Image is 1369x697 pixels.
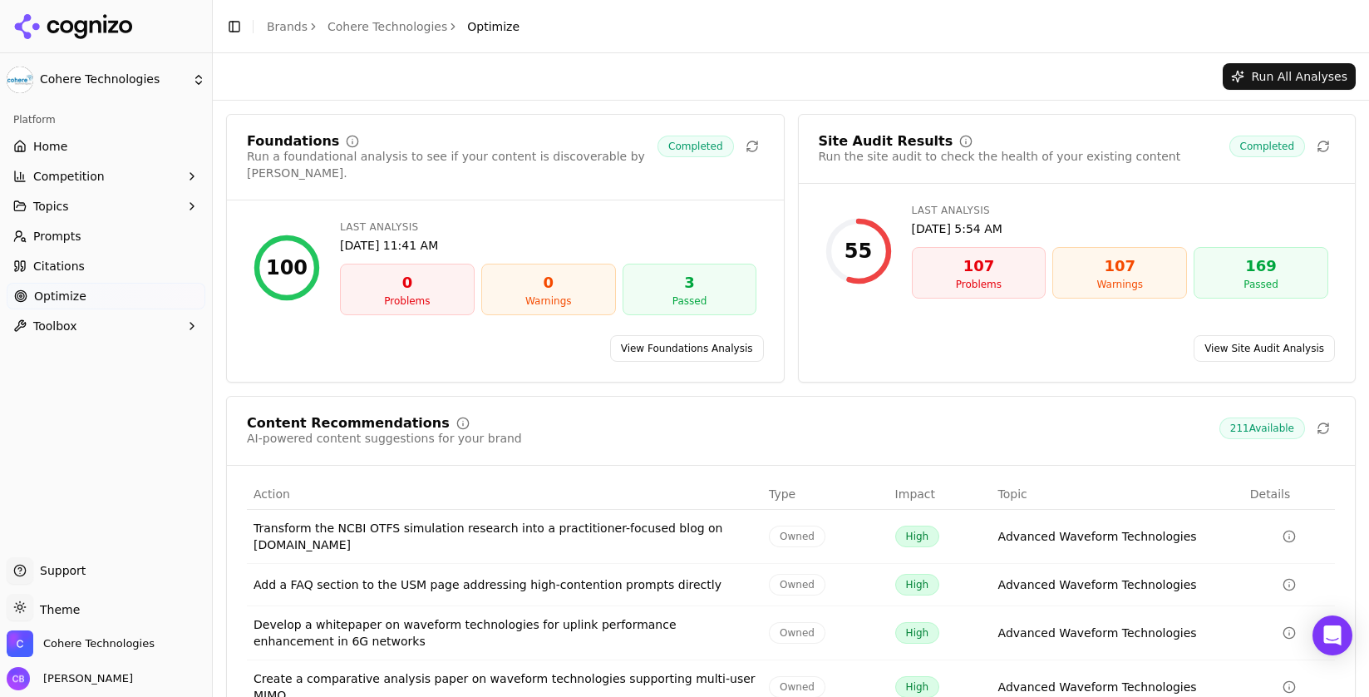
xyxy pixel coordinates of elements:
[33,198,69,215] span: Topics
[1194,335,1335,362] a: View Site Audit Analysis
[33,562,86,579] span: Support
[845,238,872,264] div: 55
[1060,278,1179,291] div: Warnings
[7,630,155,657] button: Open organization switcher
[327,18,447,35] a: Cohere Technologies
[7,223,205,250] a: Prompts
[769,486,882,502] div: Type
[1219,418,1305,439] span: 211 Available
[1060,255,1179,278] div: 107
[254,520,756,553] div: Transform the NCBI OTFS simulation research into a practitioner-focused blog on [DOMAIN_NAME]
[769,622,825,644] span: Owned
[43,636,155,651] span: Cohere Technologies
[819,135,953,148] div: Site Audit Results
[254,576,756,593] div: Add a FAQ section to the USM page addressing high-contention prompts directly
[7,667,133,690] button: Open user button
[998,528,1197,545] a: Advanced Waveform Technologies
[1201,278,1321,291] div: Passed
[630,271,750,294] div: 3
[489,294,608,308] div: Warnings
[33,318,77,334] span: Toolbox
[247,148,657,181] div: Run a foundational analysis to see if your content is discoverable by [PERSON_NAME].
[919,278,1039,291] div: Problems
[769,526,825,547] span: Owned
[347,271,467,294] div: 0
[919,255,1039,278] div: 107
[267,20,308,33] a: Brands
[1312,615,1352,655] div: Open Intercom Messenger
[40,72,185,87] span: Cohere Technologies
[267,18,520,35] nav: breadcrumb
[467,18,520,35] span: Optimize
[340,237,757,254] div: [DATE] 11:41 AM
[7,133,205,160] a: Home
[254,616,756,650] div: Develop a whitepaper on waveform technologies for uplink performance enhancement in 6G networks
[998,486,1237,502] div: Topic
[998,576,1197,593] a: Advanced Waveform Technologies
[37,671,133,686] span: [PERSON_NAME]
[33,228,81,245] span: Prompts
[247,417,450,430] div: Content Recommendations
[7,253,205,279] a: Citations
[7,313,205,339] button: Toolbox
[34,288,86,304] span: Optimize
[33,138,67,155] span: Home
[819,148,1181,165] div: Run the site audit to check the health of your existing content
[1223,63,1356,90] button: Run All Analyses
[998,625,1197,641] a: Advanced Waveform Technologies
[347,294,467,308] div: Problems
[266,255,308,281] div: 100
[630,294,750,308] div: Passed
[895,486,985,502] div: Impact
[912,220,1329,237] div: [DATE] 5:54 AM
[895,622,940,644] span: High
[7,193,205,220] button: Topics
[7,67,33,93] img: Cohere Technologies
[7,630,33,657] img: Cohere Technologies
[247,135,339,148] div: Foundations
[1250,486,1328,502] div: Details
[340,220,757,234] div: Last Analysis
[1229,136,1305,157] span: Completed
[247,430,522,447] div: AI-powered content suggestions for your brand
[33,258,85,274] span: Citations
[33,168,105,185] span: Competition
[33,603,80,616] span: Theme
[7,106,205,133] div: Platform
[912,204,1329,217] div: Last Analysis
[489,271,608,294] div: 0
[7,163,205,190] button: Competition
[610,335,764,362] a: View Foundations Analysis
[769,574,825,596] span: Owned
[895,526,940,547] span: High
[254,486,756,502] div: Action
[7,283,205,309] a: Optimize
[1201,255,1321,278] div: 169
[895,574,940,596] span: High
[7,667,30,690] img: Camile Branin
[998,679,1197,695] a: Advanced Waveform Technologies
[657,136,733,157] span: Completed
